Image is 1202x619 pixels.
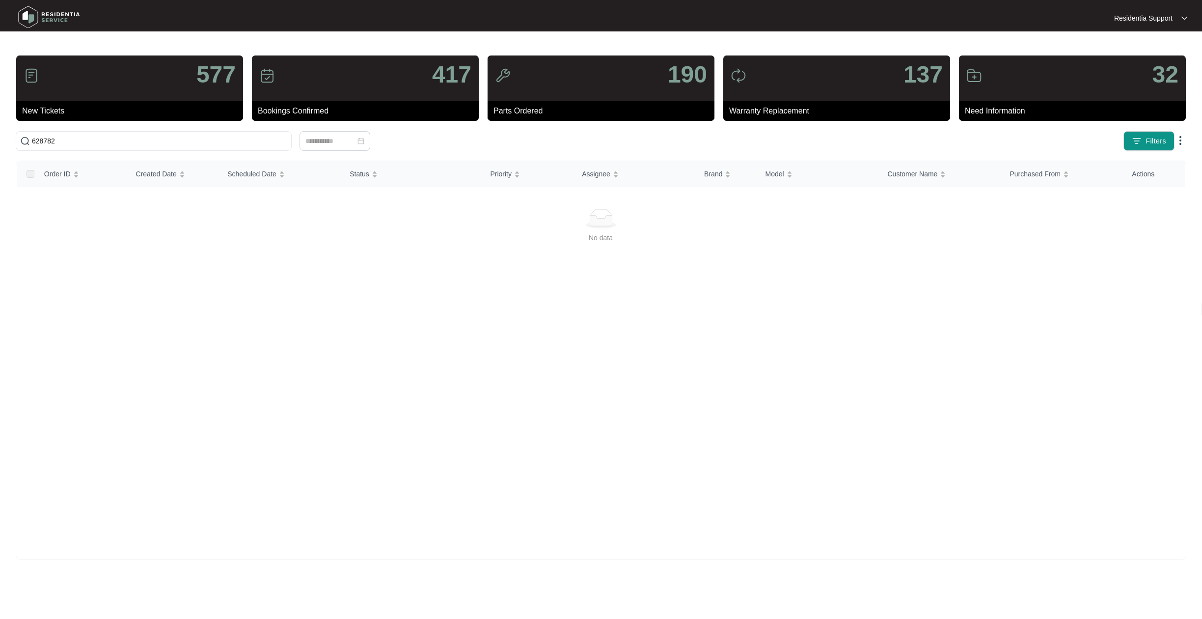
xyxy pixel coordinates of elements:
input: Search by Order Id, Assignee Name, Customer Name, Brand and Model [32,136,287,146]
span: Brand [704,169,722,179]
span: Purchased From [1010,169,1060,179]
th: Customer Name [879,161,1002,187]
img: dropdown arrow [1175,135,1186,146]
img: icon [966,68,982,84]
img: search-icon [20,136,30,146]
p: 417 [432,63,471,86]
th: Priority [482,161,574,187]
th: Status [342,161,482,187]
th: Created Date [128,161,220,187]
div: No data [28,232,1173,243]
th: Purchased From [1002,161,1124,187]
img: filter icon [1132,136,1142,146]
p: New Tickets [22,105,243,117]
p: Parts Ordered [493,105,714,117]
th: Order ID [36,161,128,187]
img: dropdown arrow [1181,16,1187,21]
p: Residentia Support [1114,13,1173,23]
th: Actions [1124,161,1185,187]
th: Scheduled Date [219,161,342,187]
span: Status [350,169,369,179]
span: Created Date [136,169,177,179]
p: 190 [668,63,707,86]
img: icon [259,68,275,84]
th: Model [758,161,880,187]
span: Priority [490,169,512,179]
span: Model [765,169,784,179]
img: icon [24,68,39,84]
p: 577 [196,63,236,86]
img: icon [731,68,746,84]
th: Assignee [574,161,696,187]
p: Warranty Replacement [729,105,950,117]
button: filter iconFilters [1123,131,1175,151]
p: Need Information [965,105,1186,117]
img: residentia service logo [15,2,83,32]
span: Customer Name [887,169,937,179]
p: 137 [903,63,943,86]
p: Bookings Confirmed [258,105,479,117]
span: Scheduled Date [227,169,276,179]
span: Filters [1146,136,1166,146]
th: Brand [696,161,757,187]
span: Assignee [582,169,610,179]
p: 32 [1152,63,1178,86]
img: icon [495,68,511,84]
span: Order ID [44,169,71,179]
